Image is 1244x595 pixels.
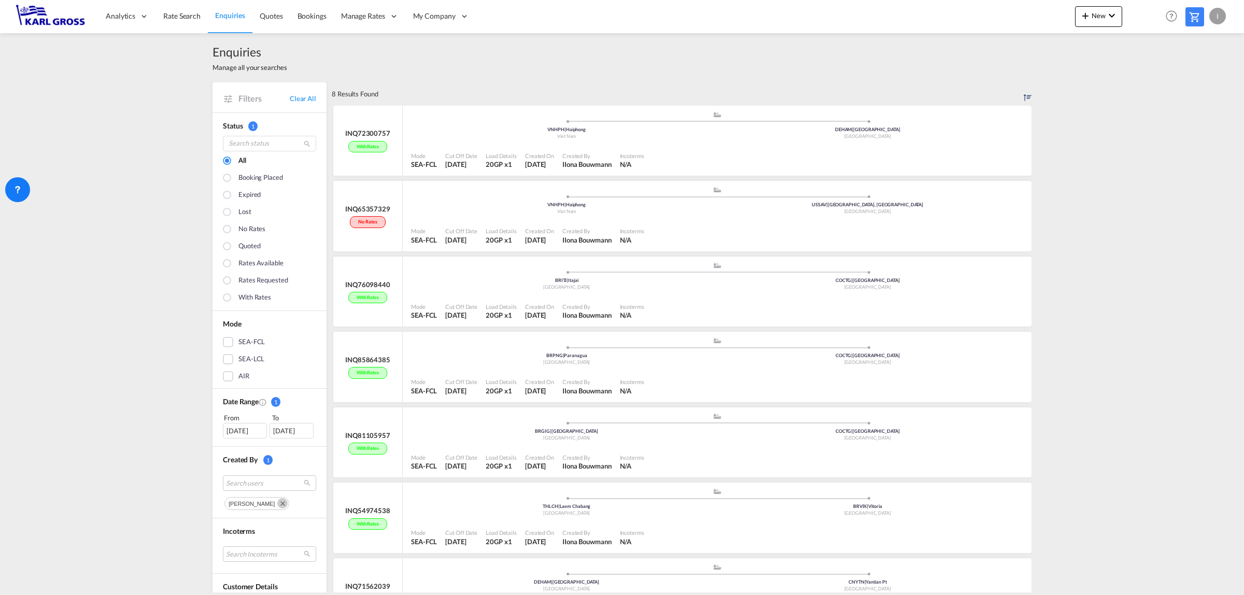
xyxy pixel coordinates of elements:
div: [DATE] [223,423,267,438]
span: 1 [271,397,280,407]
div: INQ54974538 [345,506,390,515]
div: Created By [562,454,612,461]
span: DEHAM [GEOGRAPHIC_DATA] [534,579,599,585]
md-icon: assets/icons/custom/ship-fill.svg [711,489,724,494]
div: Incoterms [620,227,644,235]
div: Incoterms [620,378,644,386]
span: [GEOGRAPHIC_DATA] [543,510,590,516]
div: Load Details [486,454,517,461]
span: [DATE] [445,311,466,319]
span: Search users [226,478,296,488]
div: To [271,413,317,423]
span: 1 [263,455,273,465]
div: Press delete to remove this chip. [229,498,277,510]
span: [DATE] [525,311,546,319]
span: [GEOGRAPHIC_DATA] [844,435,891,441]
span: | [564,126,566,132]
md-icon: assets/icons/custom/ship-fill.svg [711,187,724,192]
div: 4 Jul 2025 [525,310,554,320]
div: Rates Requested [238,275,288,287]
div: SEA-FCL [238,337,265,347]
div: SEA-FCL [411,160,437,169]
div: IIona Bouwmann [562,461,612,471]
md-icon: icon-plus 400-fg [1079,9,1092,22]
div: Created On [525,152,554,160]
md-checkbox: AIR [223,371,316,381]
div: 30 Jul 2025 [445,160,477,169]
span: [DATE] [445,387,466,395]
span: Filters [238,93,290,104]
span: | [865,579,866,585]
div: INQ85864385 [345,355,390,364]
div: Cut Off Date [445,227,477,235]
div: 8 Results Found [332,82,378,105]
div: With rates [348,292,387,304]
div: [DATE] [270,423,314,438]
div: Load Details [486,529,517,536]
div: Created On [525,378,554,386]
span: [DATE] [525,236,546,244]
span: THLCH Laem Chabang [543,503,590,509]
span: Enquiries [213,44,287,60]
span: DEHAM [GEOGRAPHIC_DATA] [835,126,900,132]
span: COCTG [GEOGRAPHIC_DATA] [836,352,900,358]
span: | [851,352,853,358]
div: Created On [525,303,554,310]
div: Created By [562,529,612,536]
input: Search status [223,136,316,151]
div: Cut Off Date [445,454,477,461]
span: My Company [413,11,456,21]
span: Viet Nam [557,133,576,139]
span: Status [223,121,243,130]
div: INQ65357329 [345,204,390,214]
div: Mode [411,303,437,310]
span: VNHPH Haiphong [547,126,586,132]
div: Cut Off Date [445,378,477,386]
div: Created On [525,454,554,461]
md-checkbox: SEA-LCL [223,354,316,364]
div: Created By [562,378,612,386]
div: With rates [348,443,387,455]
span: [GEOGRAPHIC_DATA] [844,284,891,290]
div: INQ71562039 [345,582,390,591]
div: N/A [620,386,632,395]
div: 7 Jul 2025 [525,235,554,245]
span: Viet Nam [557,208,576,214]
span: [GEOGRAPHIC_DATA] [543,284,590,290]
span: Incoterms [223,527,255,535]
md-icon: assets/icons/custom/ship-fill.svg [711,338,724,343]
span: Created By [223,455,258,464]
div: 20GP x 1 [486,310,517,320]
div: SEA-FCL [411,386,437,395]
md-checkbox: SEA-FCL [223,337,316,347]
span: | [551,579,553,585]
div: 3 Jul 2025 [445,537,477,546]
div: Cut Off Date [445,152,477,160]
span: [DATE] [525,387,546,395]
span: | [564,202,566,207]
div: IIona Bouwmann [562,310,612,320]
span: Manage all your searches [213,63,287,72]
div: 4 Jul 2025 [445,461,477,471]
div: 20GP x 1 [486,235,517,245]
div: 20GP x 1 [486,160,517,169]
div: Incoterms [620,152,644,160]
span: IIona Bouwmann [562,537,612,546]
div: Quoted [238,241,260,252]
div: All [238,155,246,167]
span: | [851,428,853,434]
div: N/A [620,537,632,546]
md-chips-wrap: Chips container. Use arrow keys to select chips. [223,494,316,510]
span: Bookings [298,11,327,20]
span: [DATE] [445,462,466,470]
div: INQ81105957 [345,431,390,440]
img: 3269c73066d711f095e541db4db89301.png [16,5,86,28]
span: Rate Search [163,11,201,20]
span: | [852,126,853,132]
md-icon: assets/icons/custom/ship-fill.svg [711,414,724,419]
div: Load Details [486,152,517,160]
div: INQ76098440 [345,280,390,289]
div: I [1209,8,1226,24]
